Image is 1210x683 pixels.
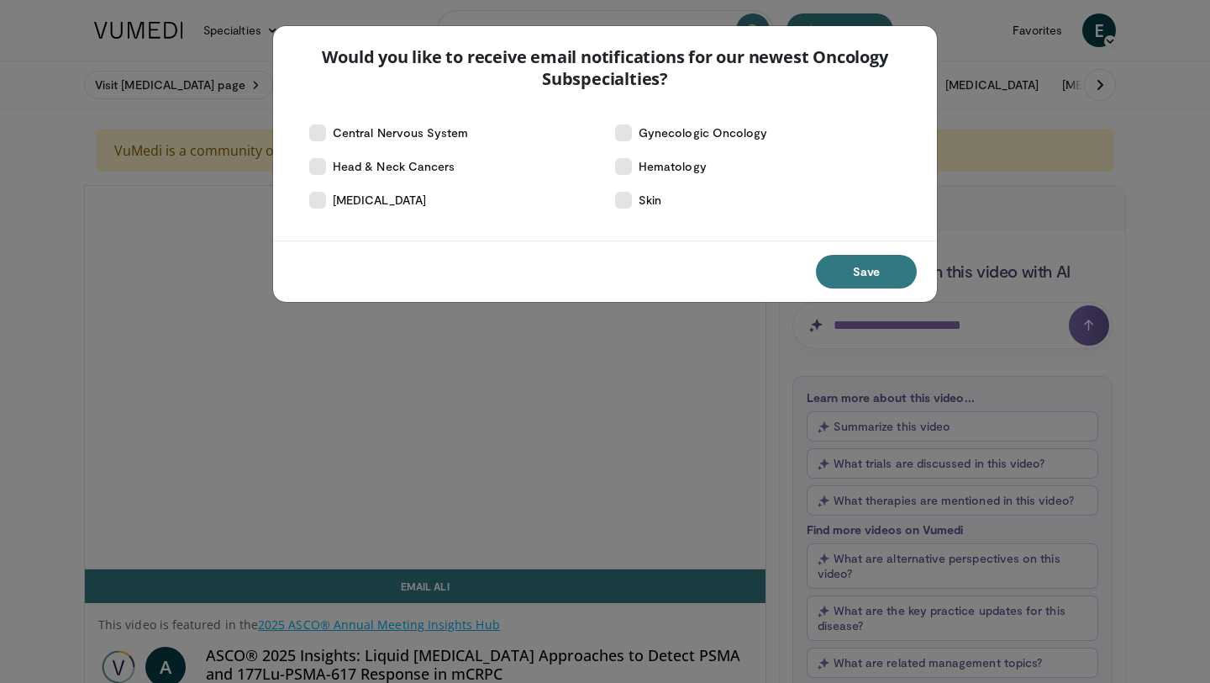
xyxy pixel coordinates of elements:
span: Head & Neck Cancers [333,158,455,175]
span: Hematology [639,158,707,175]
span: Skin [639,192,661,209]
span: Gynecologic Oncology [639,124,767,141]
button: Save [816,255,917,289]
span: [MEDICAL_DATA] [333,192,426,209]
span: Central Nervous System [333,124,469,141]
p: Would you like to receive email notifications for our newest Oncology Subspecialties? [293,46,917,90]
